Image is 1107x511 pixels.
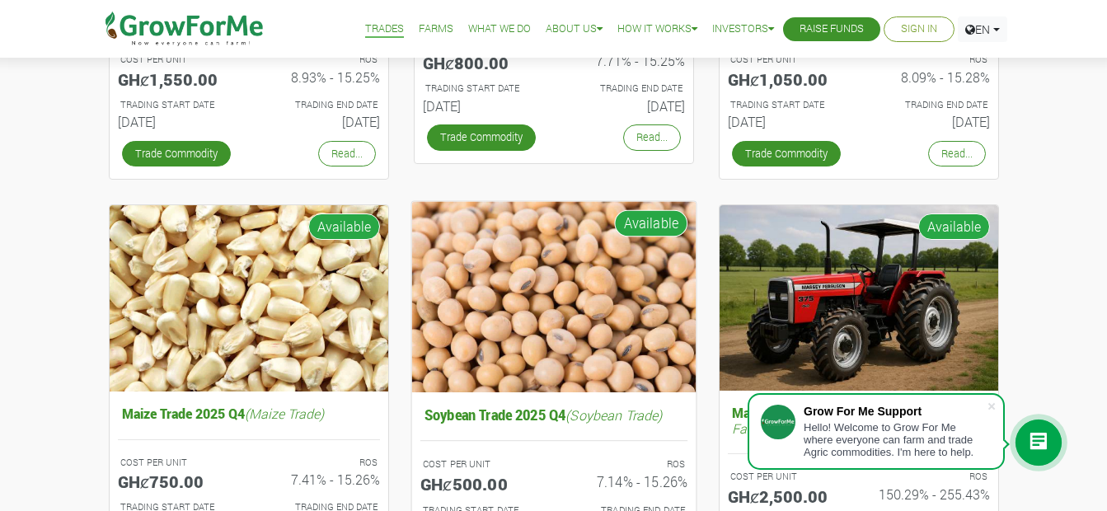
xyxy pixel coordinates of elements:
[120,53,234,67] p: COST PER UNIT
[874,98,987,112] p: Estimated Trading End Date
[245,405,324,422] i: (Maize Trade)
[730,470,844,484] p: COST PER UNIT
[874,53,987,67] p: ROS
[118,401,380,425] h5: Maize Trade 2025 Q4
[732,404,931,437] i: (Tractors, Factories and Machines)
[120,98,234,112] p: Estimated Trading Start Date
[318,141,376,166] a: Read...
[419,21,453,38] a: Farms
[800,21,864,38] a: Raise Funds
[425,82,539,96] p: Estimated Trading Start Date
[118,471,237,491] h5: GHȼ750.00
[118,69,237,89] h5: GHȼ1,550.00
[569,457,685,471] p: ROS
[928,141,986,166] a: Read...
[958,16,1007,42] a: EN
[423,53,542,73] h5: GHȼ800.00
[423,98,542,114] h6: [DATE]
[712,21,774,38] a: Investors
[569,82,682,96] p: Estimated Trading End Date
[566,53,685,68] h6: 7.71% - 15.25%
[118,114,237,129] h6: [DATE]
[728,486,847,506] h5: GHȼ2,500.00
[874,470,987,484] p: ROS
[365,21,404,38] a: Trades
[566,473,687,490] h6: 7.14% - 15.26%
[871,114,990,129] h6: [DATE]
[420,473,541,493] h5: GHȼ500.00
[411,201,696,391] img: growforme image
[261,114,380,129] h6: [DATE]
[871,486,990,502] h6: 150.29% - 255.43%
[871,69,990,85] h6: 8.09% - 15.28%
[261,471,380,487] h6: 7.41% - 15.26%
[728,401,990,440] h5: Machinery Fund (10 Yrs)
[728,114,847,129] h6: [DATE]
[261,69,380,85] h6: 8.93% - 15.25%
[720,205,998,391] img: growforme image
[468,21,531,38] a: What We Do
[422,457,538,471] p: COST PER UNIT
[728,69,847,89] h5: GHȼ1,050.00
[565,406,662,423] i: (Soybean Trade)
[617,21,697,38] a: How it Works
[420,402,687,427] h5: Soybean Trade 2025 Q4
[110,205,388,392] img: growforme image
[308,213,380,240] span: Available
[566,98,685,114] h6: [DATE]
[918,213,990,240] span: Available
[264,53,378,67] p: ROS
[804,421,987,458] div: Hello! Welcome to Grow For Me where everyone can farm and trade Agric commodities. I'm here to help.
[614,209,687,237] span: Available
[732,141,841,166] a: Trade Commodity
[427,124,536,150] a: Trade Commodity
[804,405,987,418] div: Grow For Me Support
[546,21,603,38] a: About Us
[623,124,681,150] a: Read...
[264,456,378,470] p: ROS
[122,141,231,166] a: Trade Commodity
[901,21,937,38] a: Sign In
[264,98,378,112] p: Estimated Trading End Date
[730,98,844,112] p: Estimated Trading Start Date
[120,456,234,470] p: COST PER UNIT
[730,53,844,67] p: COST PER UNIT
